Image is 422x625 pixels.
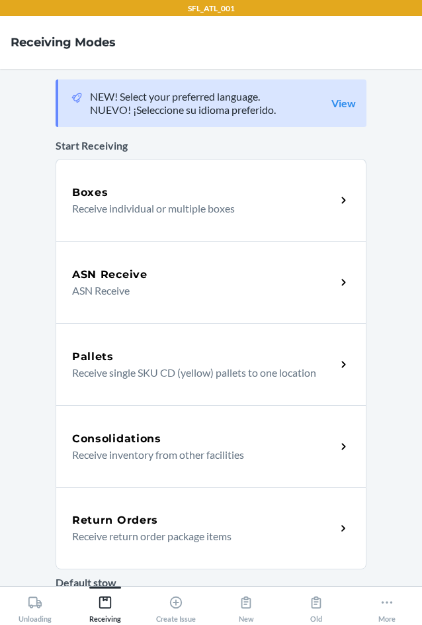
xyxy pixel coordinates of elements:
div: New [239,590,254,623]
a: ASN ReceiveASN Receive [56,241,366,323]
p: NEW! Select your preferred language. [90,90,276,103]
h5: Pallets [72,349,114,365]
a: BoxesReceive individual or multiple boxes [56,159,366,241]
p: Receive single SKU CD (yellow) pallets to one location [72,365,325,381]
p: ASN Receive [72,283,325,299]
button: Old [281,587,351,623]
p: Receive return order package items [72,528,325,544]
button: More [352,587,422,623]
div: Old [309,590,323,623]
h5: Consolidations [72,431,161,447]
div: Unloading [19,590,52,623]
div: Create Issue [156,590,196,623]
h5: ASN Receive [72,267,148,283]
button: New [211,587,281,623]
button: Create Issue [141,587,211,623]
h5: Boxes [72,185,108,201]
div: Receiving [89,590,121,623]
p: Start Receiving [56,138,366,154]
p: Receive inventory from other facilities [72,447,325,463]
button: Receiving [70,587,140,623]
a: View [331,97,356,110]
a: Return OrdersReceive return order package items [56,487,366,569]
p: Default stow [56,575,366,591]
p: SFL_ATL_001 [188,3,235,15]
h4: Receiving Modes [11,34,116,51]
p: Receive individual or multiple boxes [72,201,325,216]
h5: Return Orders [72,512,158,528]
a: ConsolidationsReceive inventory from other facilities [56,405,366,487]
div: More [378,590,396,623]
a: PalletsReceive single SKU CD (yellow) pallets to one location [56,323,366,405]
p: NUEVO! ¡Seleccione su idioma preferido. [90,103,276,117]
